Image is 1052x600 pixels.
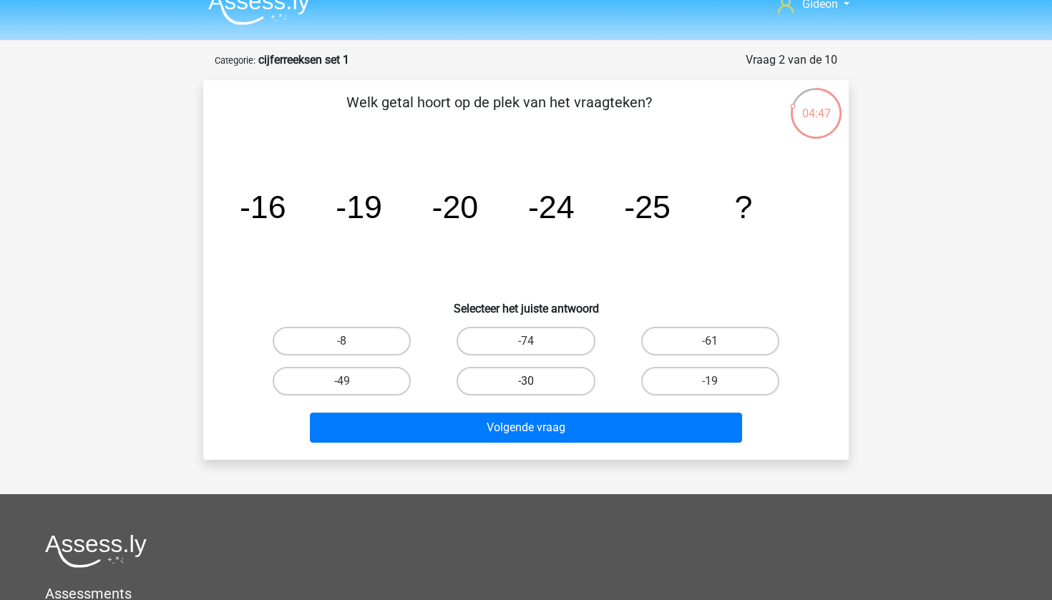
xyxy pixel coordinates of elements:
h6: Selecteer het juiste antwoord [226,290,826,315]
p: Welk getal hoort op de plek van het vraagteken? [226,92,772,134]
img: Assessly logo [45,534,147,568]
label: -30 [457,367,595,395]
tspan: -19 [336,189,382,225]
label: -8 [273,327,411,355]
label: -74 [457,327,595,355]
label: -49 [273,367,411,395]
button: Volgende vraag [310,413,743,443]
tspan: -16 [240,189,286,225]
tspan: -20 [432,189,479,225]
small: Categorie: [215,55,255,66]
div: Vraag 2 van de 10 [746,51,837,69]
tspan: -25 [624,189,671,225]
tspan: -24 [528,189,575,225]
tspan: ? [734,189,752,225]
label: -61 [641,327,779,355]
strong: cijferreeksen set 1 [258,53,349,67]
label: -19 [641,367,779,395]
div: 04:47 [789,87,843,122]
